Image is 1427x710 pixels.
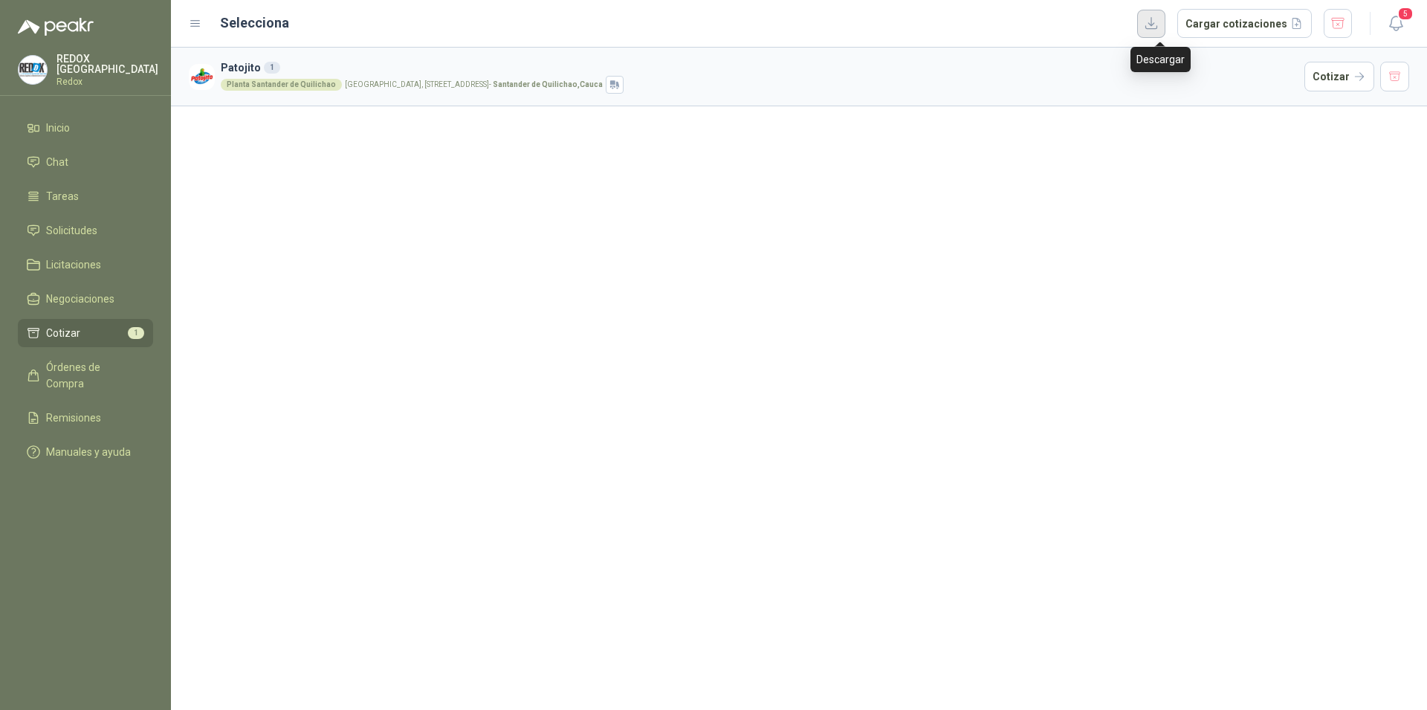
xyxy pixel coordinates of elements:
[18,319,153,347] a: Cotizar1
[18,216,153,245] a: Solicitudes
[19,56,47,84] img: Company Logo
[18,285,153,313] a: Negociaciones
[18,404,153,432] a: Remisiones
[46,410,101,426] span: Remisiones
[345,81,603,88] p: [GEOGRAPHIC_DATA], [STREET_ADDRESS] -
[221,79,342,91] div: Planta Santander de Quilichao
[1397,7,1414,21] span: 5
[1130,47,1191,72] div: Descargar
[1304,62,1374,91] button: Cotizar
[46,256,101,273] span: Licitaciones
[493,80,603,88] strong: Santander de Quilichao , Cauca
[56,77,158,86] p: Redox
[46,291,114,307] span: Negociaciones
[220,13,289,33] h2: Selecciona
[46,222,97,239] span: Solicitudes
[46,359,139,392] span: Órdenes de Compra
[18,353,153,398] a: Órdenes de Compra
[46,444,131,460] span: Manuales y ayuda
[18,114,153,142] a: Inicio
[18,148,153,176] a: Chat
[18,438,153,466] a: Manuales y ayuda
[128,327,144,339] span: 1
[18,251,153,279] a: Licitaciones
[18,182,153,210] a: Tareas
[18,18,94,36] img: Logo peakr
[221,59,1298,76] h3: Patojito
[264,62,280,74] div: 1
[1382,10,1409,37] button: 5
[46,120,70,136] span: Inicio
[46,154,68,170] span: Chat
[46,188,79,204] span: Tareas
[56,54,158,74] p: REDOX [GEOGRAPHIC_DATA]
[189,64,215,90] img: Company Logo
[1177,9,1312,39] button: Cargar cotizaciones
[46,325,80,341] span: Cotizar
